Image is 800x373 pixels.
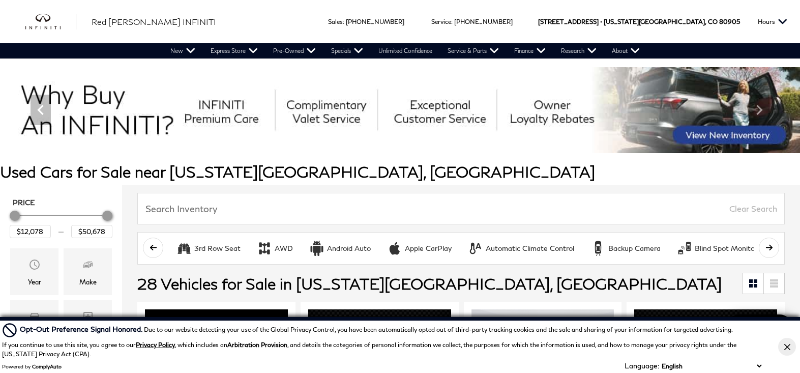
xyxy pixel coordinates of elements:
span: Make [82,256,94,276]
a: Service & Parts [440,43,507,59]
input: Search Inventory [137,193,785,224]
div: 3rd Row Seat [176,241,192,256]
span: Service [431,18,451,25]
div: AWD [275,244,293,253]
button: AWDAWD [251,238,299,259]
div: Previous [31,95,51,125]
button: Automatic Climate ControlAutomatic Climate Control [462,238,580,259]
a: Research [553,43,604,59]
a: Red [PERSON_NAME] INFINITI [92,16,216,28]
div: Powered by [2,363,62,369]
div: Automatic Climate Control [486,244,574,253]
a: Finance [507,43,553,59]
div: YearYear [10,248,58,295]
div: Backup Camera [608,244,661,253]
span: Red [PERSON_NAME] INFINITI [92,17,216,26]
button: Blind Spot MonitorBlind Spot Monitor [671,238,763,259]
button: scroll right [759,238,779,258]
a: Unlimited Confidence [371,43,440,59]
div: Due to our website detecting your use of the Global Privacy Control, you have been automatically ... [20,324,733,334]
a: infiniti [25,14,76,30]
span: Year [28,256,41,276]
span: : [451,18,453,25]
a: Specials [323,43,371,59]
button: Close Button [778,338,796,356]
span: Go to slide 4 [417,134,427,145]
a: Live Chat [726,314,792,340]
a: Privacy Policy [136,341,175,349]
div: Maximum Price [102,211,112,221]
div: Android Auto [327,244,371,253]
div: Minimum Price [10,211,20,221]
div: Apple CarPlay [387,241,402,256]
img: INFINITI [25,14,76,30]
div: Blind Spot Monitor [695,244,757,253]
div: Blind Spot Monitor [677,241,692,256]
span: Opt-Out Preference Signal Honored . [20,325,144,333]
h5: Price [13,198,109,207]
div: Make [79,276,97,288]
div: ModelModel [10,300,58,347]
button: Android AutoAndroid Auto [304,238,376,259]
span: 28 Vehicles for Sale in [US_STATE][GEOGRAPHIC_DATA], [GEOGRAPHIC_DATA] [137,274,722,293]
a: Express Store [203,43,265,59]
span: Trim [82,308,94,328]
input: Maximum [71,225,112,238]
a: About [604,43,647,59]
p: If you continue to use this site, you agree to our , which includes an , and details the categori... [2,341,736,358]
a: [PHONE_NUMBER] [454,18,513,25]
div: Apple CarPlay [405,244,452,253]
span: Go to slide 1 [374,134,384,145]
strong: Arbitration Provision [227,341,287,349]
div: AWD [257,241,272,256]
nav: Main Navigation [163,43,647,59]
button: 3rd Row Seat3rd Row Seat [171,238,246,259]
div: Year [28,276,41,288]
div: Next [749,95,769,125]
div: Price [10,207,112,238]
select: Language Select [659,361,764,371]
div: TrimTrim [64,300,112,347]
div: MakeMake [64,248,112,295]
span: Go to slide 3 [402,134,412,145]
div: Language: [625,362,659,369]
span: Go to slide 2 [388,134,398,145]
button: Backup CameraBackup Camera [585,238,666,259]
div: Android Auto [309,241,324,256]
a: ComplyAuto [32,363,62,369]
a: Pre-Owned [265,43,323,59]
div: Backup Camera [590,241,606,256]
input: Minimum [10,225,51,238]
div: 3rd Row Seat [194,244,241,253]
div: Automatic Climate Control [468,241,483,256]
button: scroll left [143,238,163,258]
a: [PHONE_NUMBER] [346,18,404,25]
a: New [163,43,203,59]
span: Sales [328,18,343,25]
span: Model [28,308,41,328]
button: Apple CarPlayApple CarPlay [381,238,457,259]
span: : [343,18,344,25]
a: [STREET_ADDRESS] • [US_STATE][GEOGRAPHIC_DATA], CO 80905 [538,18,740,25]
